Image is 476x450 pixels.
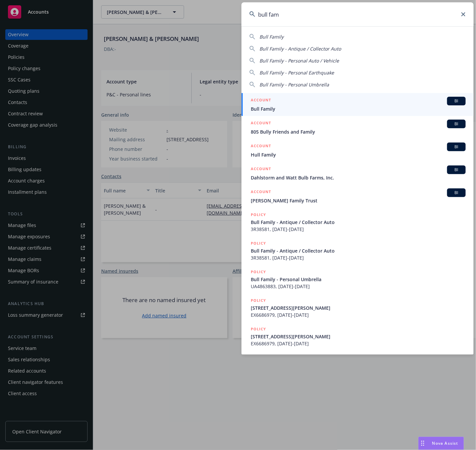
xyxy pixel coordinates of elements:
span: EX6686979, [DATE]-[DATE] [251,340,466,347]
h5: POLICY [251,297,266,304]
span: Bull Family - Personal Auto / Vehicle [259,57,339,64]
span: Nova Assist [432,440,458,446]
span: Bull Family [259,34,284,40]
span: Bull Family - Personal Umbrella [259,81,329,88]
a: ACCOUNTBI805 Bully Friends and Family [241,116,474,139]
div: Drag to move [419,437,427,450]
span: BI [450,121,463,127]
button: Nova Assist [418,437,464,450]
span: BI [450,167,463,173]
span: 805 Bully Friends and Family [251,128,466,135]
span: UA4863883, [DATE]-[DATE] [251,283,466,290]
h5: POLICY [251,269,266,275]
a: ACCOUNTBIHull Family [241,139,474,162]
span: Bull Family - Antique / Collector Auto [251,219,466,226]
span: Bull Family - Personal Earthquake [259,69,334,76]
span: 3R38581, [DATE]-[DATE] [251,226,466,233]
a: POLICYBull Family - Antique / Collector Auto3R38581, [DATE]-[DATE] [241,208,474,236]
a: ACCOUNTBIBull Family [241,93,474,116]
input: Search... [241,2,474,26]
span: [PERSON_NAME] Family Trust [251,197,466,204]
span: EX6686979, [DATE]-[DATE] [251,311,466,318]
span: BI [450,98,463,104]
a: POLICYBull Family - Personal UmbrellaUA4863883, [DATE]-[DATE] [241,265,474,293]
span: BI [450,190,463,196]
span: Bull Family - Antique / Collector Auto [259,46,341,52]
h5: ACCOUNT [251,97,271,105]
a: POLICY[STREET_ADDRESS][PERSON_NAME]EX6686979, [DATE]-[DATE] [241,293,474,322]
a: ACCOUNTBIDahlstorm and Watt Bulb Farms, Inc. [241,162,474,185]
span: Dahlstorm and Watt Bulb Farms, Inc. [251,174,466,181]
h5: ACCOUNT [251,166,271,173]
a: POLICY[STREET_ADDRESS][PERSON_NAME]EX6686979, [DATE]-[DATE] [241,322,474,351]
span: BI [450,144,463,150]
span: 3R38581, [DATE]-[DATE] [251,254,466,261]
span: Bull Family - Antique / Collector Auto [251,247,466,254]
h5: POLICY [251,326,266,332]
span: Bull Family - Personal Umbrella [251,276,466,283]
h5: POLICY [251,211,266,218]
a: POLICYBull Family - Antique / Collector Auto3R38581, [DATE]-[DATE] [241,236,474,265]
h5: ACCOUNT [251,143,271,151]
span: Bull Family [251,105,466,112]
span: Hull Family [251,151,466,158]
h5: ACCOUNT [251,188,271,196]
span: [STREET_ADDRESS][PERSON_NAME] [251,304,466,311]
h5: POLICY [251,240,266,247]
h5: ACCOUNT [251,120,271,128]
span: [STREET_ADDRESS][PERSON_NAME] [251,333,466,340]
a: ACCOUNTBI[PERSON_NAME] Family Trust [241,185,474,208]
